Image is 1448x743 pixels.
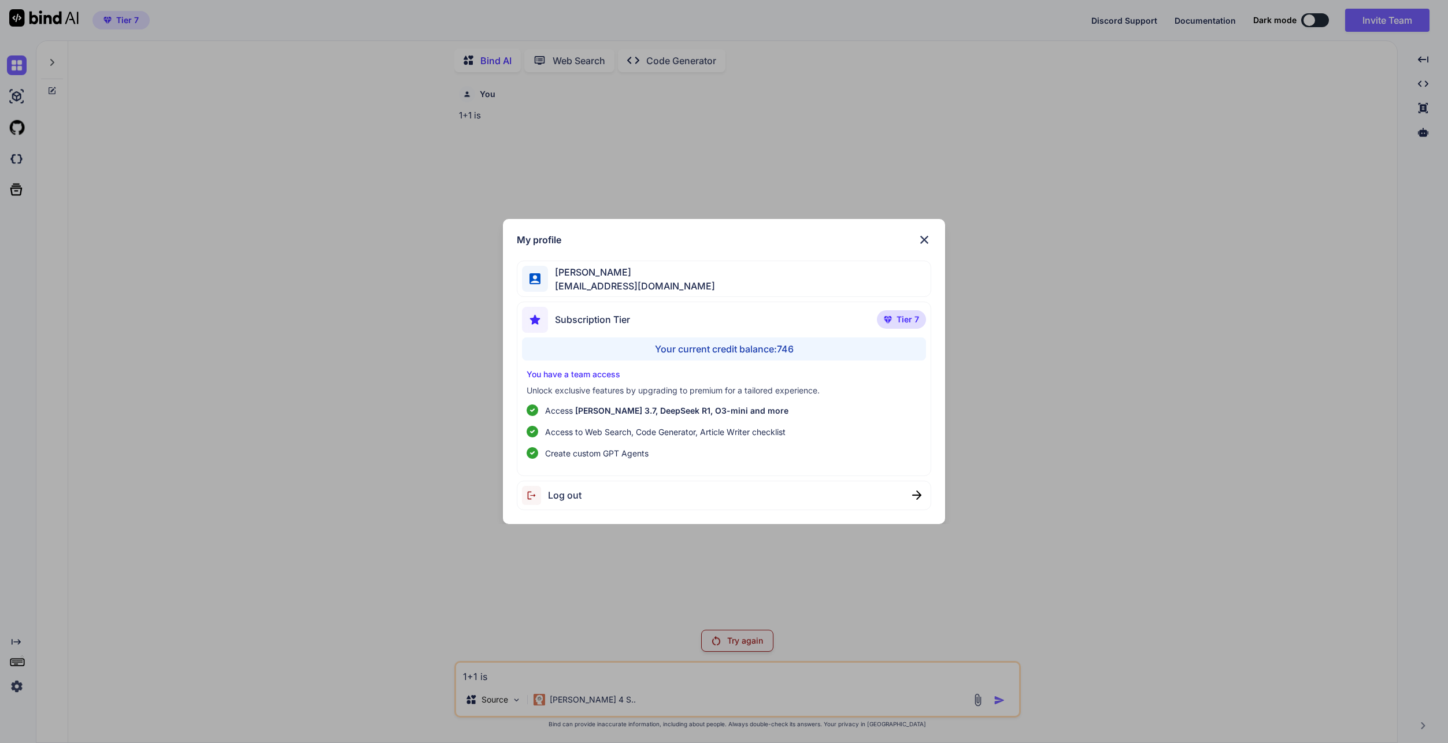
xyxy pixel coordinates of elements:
p: You have a team access [527,369,921,380]
img: checklist [527,404,538,416]
span: Log out [548,488,582,502]
p: Access [545,404,788,417]
span: [PERSON_NAME] [548,265,715,279]
img: checklist [527,447,538,459]
span: Subscription Tier [555,313,630,326]
img: logout [522,486,548,505]
img: checklist [527,426,538,437]
img: profile [529,273,540,284]
h1: My profile [517,233,561,247]
span: Tier 7 [897,314,919,325]
img: premium [884,316,892,323]
span: [EMAIL_ADDRESS][DOMAIN_NAME] [548,279,715,293]
span: Access to Web Search, Code Generator, Article Writer checklist [545,426,786,438]
img: close [917,233,931,247]
div: Your current credit balance: 746 [522,337,926,361]
img: subscription [522,307,548,333]
p: Unlock exclusive features by upgrading to premium for a tailored experience. [527,385,921,396]
span: Create custom GPT Agents [545,447,649,459]
img: close [912,491,921,500]
span: [PERSON_NAME] 3.7, DeepSeek R1, O3-mini and more [575,406,788,415]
